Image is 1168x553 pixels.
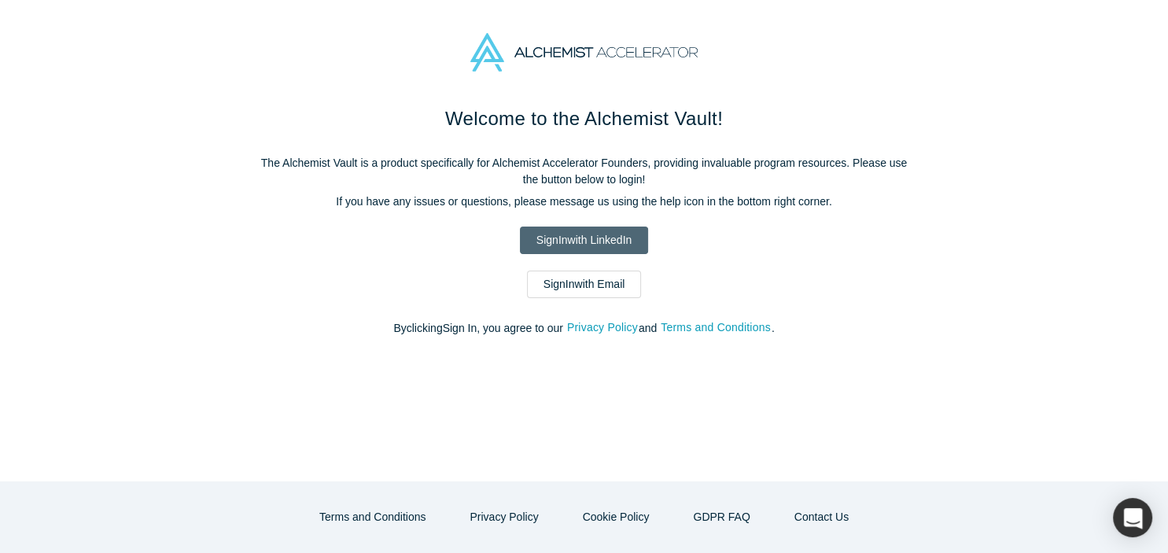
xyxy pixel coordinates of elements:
[566,503,666,531] button: Cookie Policy
[254,194,915,210] p: If you have any issues or questions, please message us using the help icon in the bottom right co...
[254,105,915,133] h1: Welcome to the Alchemist Vault!
[470,33,697,72] img: Alchemist Accelerator Logo
[778,503,865,531] button: Contact Us
[660,319,772,337] button: Terms and Conditions
[527,271,642,298] a: SignInwith Email
[453,503,555,531] button: Privacy Policy
[520,227,648,254] a: SignInwith LinkedIn
[676,503,766,531] a: GDPR FAQ
[254,155,915,188] p: The Alchemist Vault is a product specifically for Alchemist Accelerator Founders, providing inval...
[303,503,442,531] button: Terms and Conditions
[566,319,639,337] button: Privacy Policy
[254,320,915,337] p: By clicking Sign In , you agree to our and .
